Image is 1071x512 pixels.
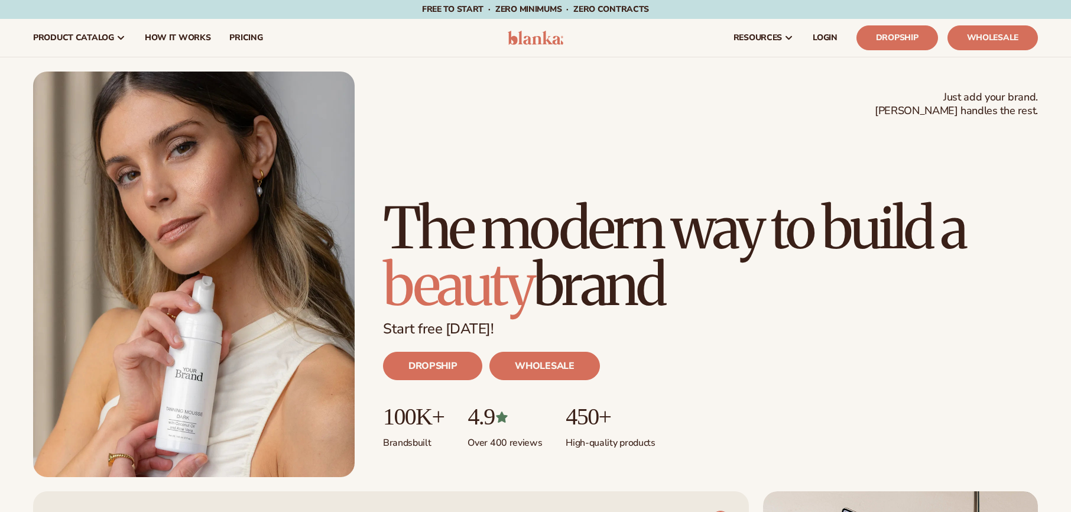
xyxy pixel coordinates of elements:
[566,430,655,449] p: High-quality products
[135,19,220,57] a: How It Works
[145,33,211,43] span: How It Works
[24,19,135,57] a: product catalog
[33,33,114,43] span: product catalog
[383,200,1038,313] h1: The modern way to build a brand
[383,249,533,320] span: beauty
[947,25,1038,50] a: Wholesale
[383,430,444,449] p: Brands built
[724,19,803,57] a: resources
[383,352,482,380] a: DROPSHIP
[856,25,938,50] a: Dropship
[813,33,838,43] span: LOGIN
[875,90,1038,118] span: Just add your brand. [PERSON_NAME] handles the rest.
[383,404,444,430] p: 100K+
[33,72,355,477] img: Blanka hero private label beauty Female holding tanning mousse
[229,33,262,43] span: pricing
[508,31,564,45] img: logo
[566,404,655,430] p: 450+
[422,4,649,15] span: Free to start · ZERO minimums · ZERO contracts
[220,19,272,57] a: pricing
[383,320,1038,338] p: Start free [DATE]!
[468,430,542,449] p: Over 400 reviews
[468,404,542,430] p: 4.9
[489,352,599,380] a: WHOLESALE
[734,33,782,43] span: resources
[803,19,847,57] a: LOGIN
